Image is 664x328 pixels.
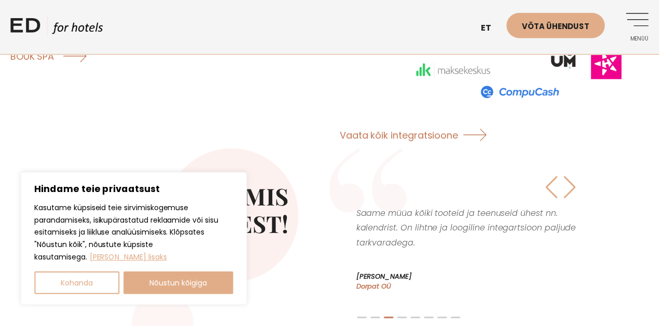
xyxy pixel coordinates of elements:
[35,184,235,197] p: Hindame teie privaatsust
[414,319,423,321] span: Go to slide 5
[342,122,498,149] a: Vaata kõik integratsioone
[90,253,169,265] a: Loe lisaks
[359,283,394,293] a: Dorpat OÜ
[427,319,437,321] span: Go to slide 6
[549,177,563,200] div: Previous slide
[360,319,369,321] span: Go to slide 1
[374,319,383,321] span: Go to slide 2
[10,16,104,42] a: ED HOTELS
[35,203,235,265] p: Kasutame küpsiseid teie sirvimiskogemuse parandamiseks, isikupärastatud reklaamide või sisu esita...
[567,177,581,200] div: Next slide
[387,319,396,321] span: Go to slide 3
[625,36,654,43] span: Menüü
[441,319,450,321] span: Go to slide 7
[454,319,464,321] span: Go to slide 8
[10,43,91,70] a: BOUK SPA
[625,13,654,42] a: Menüü
[510,13,610,38] a: Võta ühendust
[359,208,585,252] p: Saame müüa kõiki tooteid ja teenuseid ühest nn. kalendrist. On lihtne ja loogiline integartsioon ...
[35,274,120,296] button: Kohanda
[125,274,236,296] button: Nõustun kõigiga
[479,16,510,41] a: et
[400,319,410,321] span: Go to slide 4
[359,274,585,294] h5: [PERSON_NAME]
[10,183,290,239] h2: Tagasiside, mis räägib enda eest!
